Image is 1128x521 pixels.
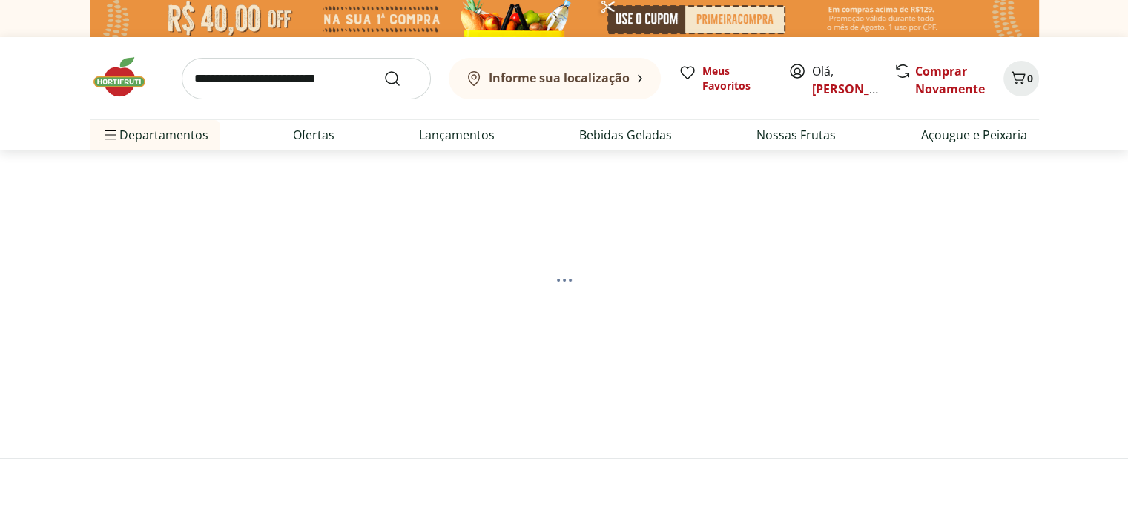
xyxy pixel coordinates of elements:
b: Informe sua localização [489,70,630,86]
button: Carrinho [1003,61,1039,96]
button: Submit Search [383,70,419,87]
a: Comprar Novamente [915,63,985,97]
span: Olá, [812,62,878,98]
a: Ofertas [293,126,334,144]
a: [PERSON_NAME] [812,81,908,97]
span: 0 [1027,71,1033,85]
button: Informe sua localização [449,58,661,99]
span: Departamentos [102,117,208,153]
input: search [182,58,431,99]
button: Menu [102,117,119,153]
a: Bebidas Geladas [579,126,672,144]
a: Nossas Frutas [756,126,836,144]
span: Meus Favoritos [702,64,771,93]
a: Meus Favoritos [679,64,771,93]
a: Açougue e Peixaria [920,126,1026,144]
a: Lançamentos [419,126,495,144]
img: Hortifruti [90,55,164,99]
